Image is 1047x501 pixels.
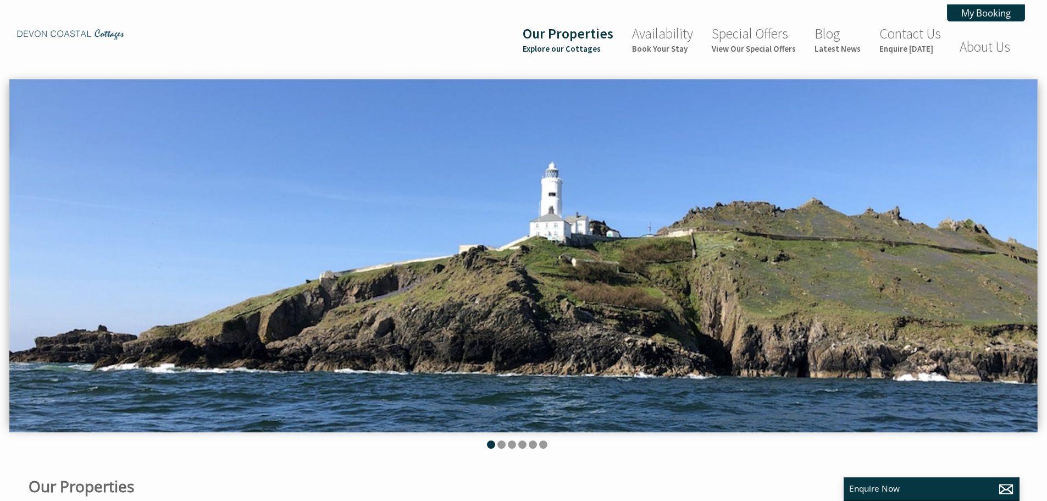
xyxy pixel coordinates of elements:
[879,25,941,54] a: Contact UsEnquire [DATE]
[879,43,941,54] small: Enquire [DATE]
[632,43,693,54] small: Book Your Stay
[29,476,672,497] h1: Our Properties
[712,25,796,54] a: Special OffersView Our Special Offers
[815,25,861,54] a: BlogLatest News
[815,43,861,54] small: Latest News
[947,4,1025,21] a: My Booking
[523,25,613,54] a: Our PropertiesExplore our Cottages
[632,25,693,54] a: AvailabilityBook Your Stay
[712,43,796,54] small: View Our Special Offers
[960,38,1010,56] a: About Us
[15,29,125,40] img: Devon Coastal Cottages
[523,43,613,54] small: Explore our Cottages
[849,483,1014,494] p: Enquire Now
